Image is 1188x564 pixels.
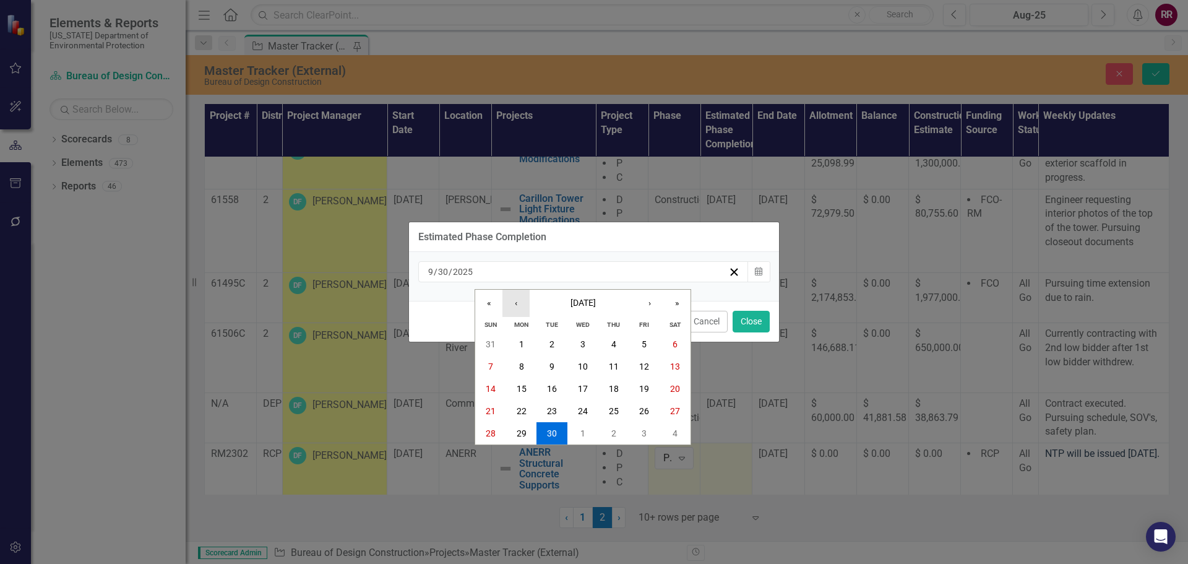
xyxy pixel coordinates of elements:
[536,378,567,400] button: September 16, 2025
[514,321,528,329] abbr: Monday
[660,422,691,445] button: October 4, 2025
[639,321,649,329] abbr: Friday
[536,333,567,355] button: September 2, 2025
[1146,522,1176,552] div: Open Intercom Messenger
[449,266,452,277] span: /
[547,428,557,438] abbr: September 30, 2025
[598,422,629,445] button: October 2, 2025
[536,422,567,445] button: September 30, 2025
[580,339,585,349] abbr: September 3, 2025
[636,290,663,317] button: ›
[519,362,524,371] abbr: September 8, 2025
[629,422,660,445] button: October 3, 2025
[570,298,596,308] span: [DATE]
[517,428,527,438] abbr: September 29, 2025
[567,400,598,422] button: September 24, 2025
[486,406,496,416] abbr: September 21, 2025
[611,339,616,349] abbr: September 4, 2025
[547,384,557,394] abbr: September 16, 2025
[567,422,598,445] button: October 1, 2025
[576,321,590,329] abbr: Wednesday
[670,384,680,394] abbr: September 20, 2025
[578,362,588,371] abbr: September 10, 2025
[517,384,527,394] abbr: September 15, 2025
[660,333,691,355] button: September 6, 2025
[611,428,616,438] abbr: October 2, 2025
[609,406,619,416] abbr: September 25, 2025
[452,266,473,278] input: yyyy
[673,339,678,349] abbr: September 6, 2025
[536,355,567,378] button: September 9, 2025
[546,321,558,329] abbr: Tuesday
[567,333,598,355] button: September 3, 2025
[506,355,537,378] button: September 8, 2025
[475,378,506,400] button: September 14, 2025
[434,266,437,277] span: /
[486,384,496,394] abbr: September 14, 2025
[639,362,649,371] abbr: September 12, 2025
[517,406,527,416] abbr: September 22, 2025
[502,290,530,317] button: ‹
[639,406,649,416] abbr: September 26, 2025
[506,378,537,400] button: September 15, 2025
[475,290,502,317] button: «
[536,400,567,422] button: September 23, 2025
[547,406,557,416] abbr: September 23, 2025
[607,321,620,329] abbr: Thursday
[639,384,649,394] abbr: September 19, 2025
[629,400,660,422] button: September 26, 2025
[484,321,497,329] abbr: Sunday
[660,355,691,378] button: September 13, 2025
[598,400,629,422] button: September 25, 2025
[475,355,506,378] button: September 7, 2025
[488,362,493,371] abbr: September 7, 2025
[418,232,546,243] div: Estimated Phase Completion
[598,333,629,355] button: September 4, 2025
[629,378,660,400] button: September 19, 2025
[506,400,537,422] button: September 22, 2025
[642,339,647,349] abbr: September 5, 2025
[686,311,728,332] button: Cancel
[660,400,691,422] button: September 27, 2025
[475,333,506,355] button: August 31, 2025
[670,362,680,371] abbr: September 13, 2025
[669,321,681,329] abbr: Saturday
[549,362,554,371] abbr: September 9, 2025
[578,384,588,394] abbr: September 17, 2025
[609,362,619,371] abbr: September 11, 2025
[486,428,496,438] abbr: September 28, 2025
[673,428,678,438] abbr: October 4, 2025
[486,339,496,349] abbr: August 31, 2025
[567,378,598,400] button: September 17, 2025
[530,290,636,317] button: [DATE]
[733,311,770,332] button: Close
[580,428,585,438] abbr: October 1, 2025
[598,378,629,400] button: September 18, 2025
[660,378,691,400] button: September 20, 2025
[629,355,660,378] button: September 12, 2025
[437,266,449,278] input: dd
[670,406,680,416] abbr: September 27, 2025
[578,406,588,416] abbr: September 24, 2025
[519,339,524,349] abbr: September 1, 2025
[567,355,598,378] button: September 10, 2025
[549,339,554,349] abbr: September 2, 2025
[475,400,506,422] button: September 21, 2025
[506,422,537,445] button: September 29, 2025
[475,422,506,445] button: September 28, 2025
[598,355,629,378] button: September 11, 2025
[506,333,537,355] button: September 1, 2025
[629,333,660,355] button: September 5, 2025
[609,384,619,394] abbr: September 18, 2025
[428,266,434,278] input: mm
[642,428,647,438] abbr: October 3, 2025
[663,290,691,317] button: »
